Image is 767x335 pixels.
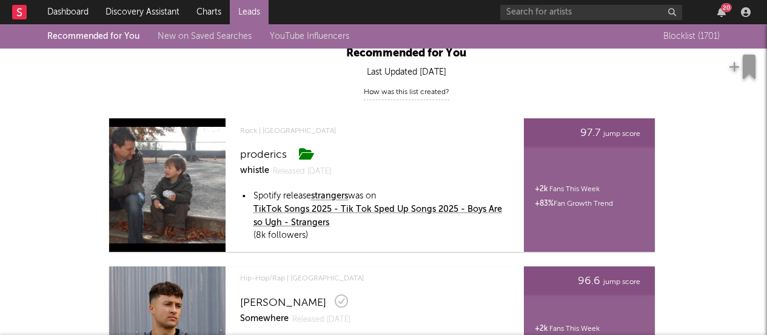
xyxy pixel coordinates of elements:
[535,200,554,208] span: +83%
[240,310,289,328] a: Somewhere
[500,5,682,20] input: Search for artists
[717,7,726,17] button: 20
[364,85,449,100] div: How was this list created?
[270,32,349,41] a: YouTube Influencers
[240,271,513,286] span: Hip-Hop/Rap | [GEOGRAPHIC_DATA]
[535,186,548,193] span: + 2k
[531,274,640,289] div: jump score
[240,162,269,180] a: whistle
[253,189,512,243] td: Spotify release was on (8k followers)
[580,126,600,140] span: 97.7
[73,65,740,80] div: Last Updated [DATE]
[292,312,350,328] span: Released [DATE]
[240,296,326,310] div: [PERSON_NAME]
[240,124,513,138] span: Rock | [GEOGRAPHIC_DATA]
[158,32,252,41] a: New on Saved Searches
[535,182,600,197] div: Fans This Week
[535,197,613,211] div: Fan Growth Trend
[241,189,252,243] td: •
[663,32,720,41] span: Blocklist
[721,3,732,12] div: 20
[698,29,720,44] span: ( 1701 )
[578,274,600,288] span: 96.6
[273,164,331,180] span: Released [DATE]
[311,190,348,203] a: strangers
[535,325,548,333] span: + 2k
[240,147,287,162] div: proderics
[346,48,466,59] span: Recommended for You
[531,126,640,141] div: jump score
[253,203,511,229] a: TikTok Songs 2025 - Tik Tok Sped Up Songs 2025 - Boys Are so Ugh - Strangers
